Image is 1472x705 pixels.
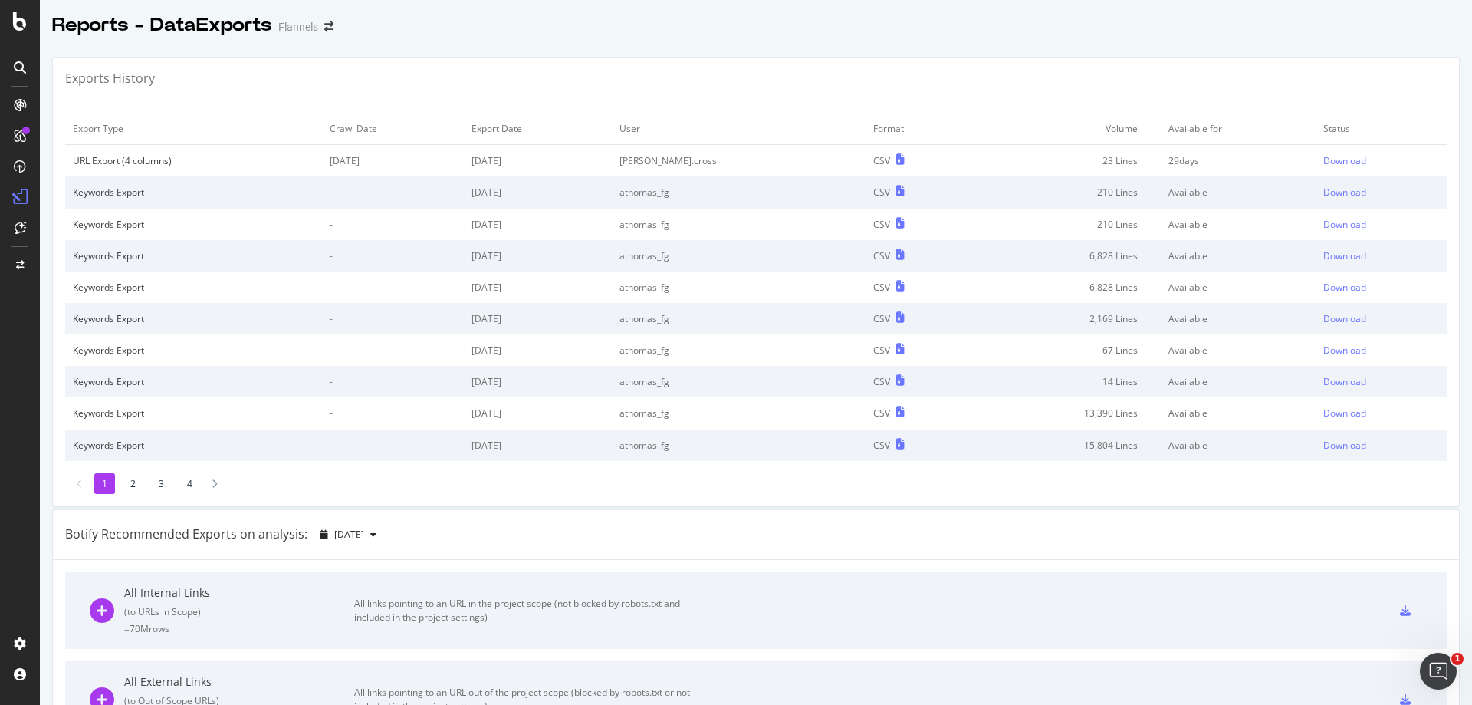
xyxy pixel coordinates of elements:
div: CSV [873,407,890,420]
td: 6,828 Lines [971,272,1160,303]
div: CSV [873,218,890,231]
td: [DATE] [464,303,612,334]
td: 29 days [1161,145,1316,177]
div: Flannels [278,19,318,35]
td: [DATE] [464,366,612,397]
div: CSV [873,439,890,452]
td: 6,828 Lines [971,240,1160,272]
span: 1 [1451,653,1464,665]
td: [DATE] [464,209,612,240]
div: Download [1323,312,1366,325]
a: Download [1323,407,1439,420]
div: csv-export [1400,605,1411,616]
div: CSV [873,154,890,167]
div: Available [1168,439,1308,452]
td: - [322,366,463,397]
td: - [322,334,463,366]
div: CSV [873,375,890,388]
a: Download [1323,249,1439,262]
div: Available [1168,407,1308,420]
td: Crawl Date [322,113,463,145]
iframe: Intercom live chat [1420,653,1457,690]
div: CSV [873,344,890,357]
td: athomas_fg [612,176,866,208]
td: athomas_fg [612,272,866,303]
div: Keywords Export [73,344,314,357]
li: 4 [179,473,200,494]
div: Download [1323,281,1366,294]
td: 210 Lines [971,176,1160,208]
div: Botify Recommended Exports on analysis: [65,525,307,543]
div: Download [1323,218,1366,231]
div: Keywords Export [73,186,314,199]
div: Download [1323,407,1366,420]
div: Exports History [65,70,155,87]
td: Available for [1161,113,1316,145]
div: CSV [873,249,890,262]
td: athomas_fg [612,397,866,429]
li: 3 [151,473,172,494]
td: athomas_fg [612,334,866,366]
td: 210 Lines [971,209,1160,240]
div: Available [1168,375,1308,388]
td: 15,804 Lines [971,430,1160,461]
div: All External Links [124,674,354,690]
td: [DATE] [464,272,612,303]
td: - [322,272,463,303]
td: athomas_fg [612,430,866,461]
td: - [322,430,463,461]
div: CSV [873,312,890,325]
li: 2 [123,473,143,494]
td: Format [866,113,971,145]
td: [DATE] [464,397,612,429]
td: athomas_fg [612,209,866,240]
td: athomas_fg [612,366,866,397]
td: 23 Lines [971,145,1160,177]
div: Available [1168,312,1308,325]
div: csv-export [1400,694,1411,705]
div: All Internal Links [124,585,354,601]
div: All links pointing to an URL in the project scope (not blocked by robots.txt and included in the ... [354,597,699,624]
td: 67 Lines [971,334,1160,366]
td: [DATE] [464,334,612,366]
td: [DATE] [464,145,612,177]
span: 2025 Aug. 16th [334,528,364,541]
td: [PERSON_NAME].cross [612,145,866,177]
td: athomas_fg [612,240,866,272]
div: CSV [873,281,890,294]
div: = 70M rows [124,622,354,635]
td: Volume [971,113,1160,145]
div: Keywords Export [73,407,314,420]
td: [DATE] [322,145,463,177]
div: Available [1168,186,1308,199]
a: Download [1323,344,1439,357]
a: Download [1323,375,1439,388]
td: [DATE] [464,240,612,272]
div: URL Export (4 columns) [73,154,314,167]
a: Download [1323,218,1439,231]
td: Status [1316,113,1447,145]
td: User [612,113,866,145]
div: ( to URLs in Scope ) [124,605,354,618]
td: [DATE] [464,176,612,208]
td: - [322,176,463,208]
td: [DATE] [464,430,612,461]
td: - [322,240,463,272]
div: Available [1168,281,1308,294]
div: Download [1323,249,1366,262]
td: Export Date [464,113,612,145]
a: Download [1323,154,1439,167]
div: Keywords Export [73,439,314,452]
a: Download [1323,439,1439,452]
div: Download [1323,375,1366,388]
td: - [322,397,463,429]
div: Available [1168,249,1308,262]
div: Download [1323,154,1366,167]
div: Keywords Export [73,218,314,231]
a: Download [1323,312,1439,325]
li: 1 [94,473,115,494]
a: Download [1323,186,1439,199]
div: Keywords Export [73,375,314,388]
div: Keywords Export [73,312,314,325]
div: Download [1323,344,1366,357]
